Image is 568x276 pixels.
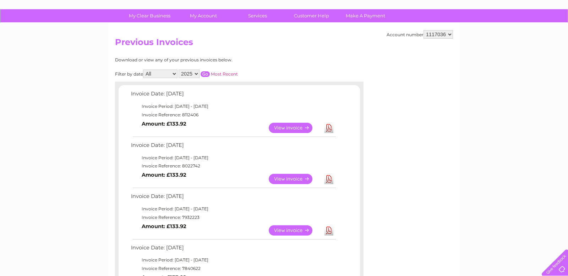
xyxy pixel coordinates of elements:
a: Telecoms [481,30,502,35]
a: View [269,174,321,184]
a: My Account [174,9,233,22]
td: Invoice Reference: 8022742 [129,162,337,170]
td: Invoice Date: [DATE] [129,192,337,205]
a: Blog [506,30,517,35]
a: My Clear Business [120,9,179,22]
a: Contact [521,30,538,35]
a: Download [324,123,333,133]
a: Log out [545,30,562,35]
a: Make A Payment [336,9,395,22]
h2: Previous Invoices [115,37,453,51]
td: Invoice Reference: 7932223 [129,213,337,222]
td: Invoice Period: [DATE] - [DATE] [129,154,337,162]
td: Invoice Period: [DATE] - [DATE] [129,205,337,213]
a: Services [228,9,287,22]
td: Invoice Date: [DATE] [129,140,337,154]
img: logo.png [20,18,56,40]
td: Invoice Period: [DATE] - [DATE] [129,256,337,264]
a: 0333 014 3131 [434,4,483,12]
td: Invoice Reference: 7840622 [129,264,337,273]
a: Energy [461,30,476,35]
a: Customer Help [282,9,341,22]
b: Amount: £133.92 [142,121,186,127]
td: Invoice Date: [DATE] [129,89,337,102]
a: View [269,123,321,133]
a: Download [324,225,333,236]
div: Clear Business is a trading name of Verastar Limited (registered in [GEOGRAPHIC_DATA] No. 3667643... [117,4,452,34]
b: Amount: £133.92 [142,223,186,230]
a: Most Recent [211,71,238,77]
div: Filter by date [115,70,301,78]
td: Invoice Date: [DATE] [129,243,337,256]
a: Download [324,174,333,184]
div: Account number [387,30,453,39]
td: Invoice Period: [DATE] - [DATE] [129,102,337,111]
div: Download or view any of your previous invoices below. [115,57,301,62]
b: Amount: £133.92 [142,172,186,178]
td: Invoice Reference: 8112406 [129,111,337,119]
a: View [269,225,321,236]
a: Water [443,30,457,35]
